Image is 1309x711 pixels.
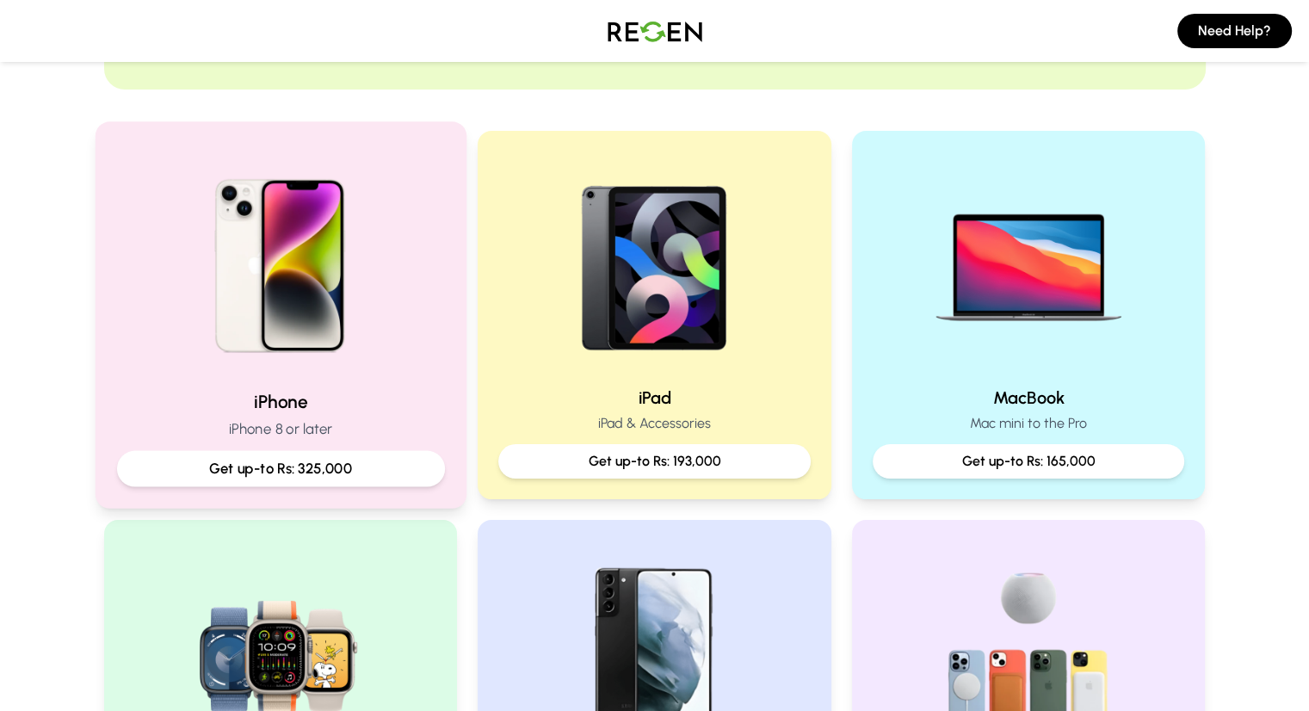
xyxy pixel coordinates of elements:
[886,451,1171,472] p: Get up-to Rs: 165,000
[498,413,811,434] p: iPad & Accessories
[873,413,1185,434] p: Mac mini to the Pro
[595,7,715,55] img: Logo
[131,458,429,479] p: Get up-to Rs: 325,000
[1177,14,1292,48] button: Need Help?
[918,151,1139,372] img: MacBook
[116,389,444,414] h2: iPhone
[498,386,811,410] h2: iPad
[116,418,444,440] p: iPhone 8 or later
[873,386,1185,410] h2: MacBook
[544,151,764,372] img: iPad
[164,144,396,375] img: iPhone
[512,451,797,472] p: Get up-to Rs: 193,000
